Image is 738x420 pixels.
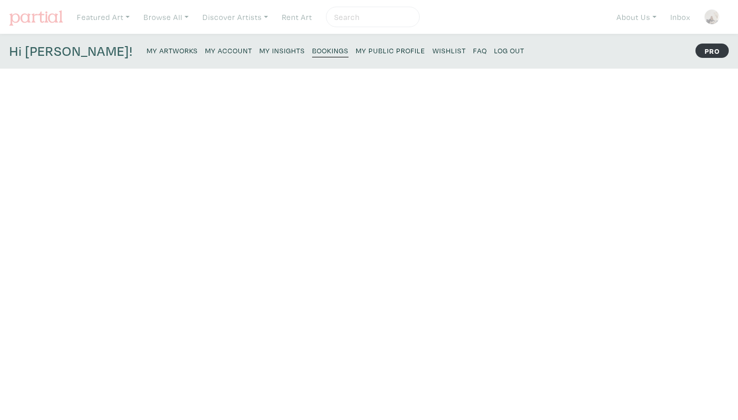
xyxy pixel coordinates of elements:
[205,43,252,57] a: My Account
[356,46,425,55] small: My Public Profile
[494,46,524,55] small: Log Out
[198,7,273,28] a: Discover Artists
[147,46,198,55] small: My Artworks
[433,43,466,57] a: Wishlist
[473,46,487,55] small: FAQ
[312,46,348,55] small: Bookings
[612,7,661,28] a: About Us
[9,43,133,59] h4: Hi [PERSON_NAME]!
[139,7,193,28] a: Browse All
[259,46,305,55] small: My Insights
[72,7,134,28] a: Featured Art
[312,43,348,57] a: Bookings
[259,43,305,57] a: My Insights
[473,43,487,57] a: FAQ
[333,11,410,24] input: Search
[695,44,729,58] strong: PRO
[433,46,466,55] small: Wishlist
[494,43,524,57] a: Log Out
[356,43,425,57] a: My Public Profile
[147,43,198,57] a: My Artworks
[205,46,252,55] small: My Account
[666,7,695,28] a: Inbox
[704,9,720,25] img: phpThumb.php
[277,7,317,28] a: Rent Art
